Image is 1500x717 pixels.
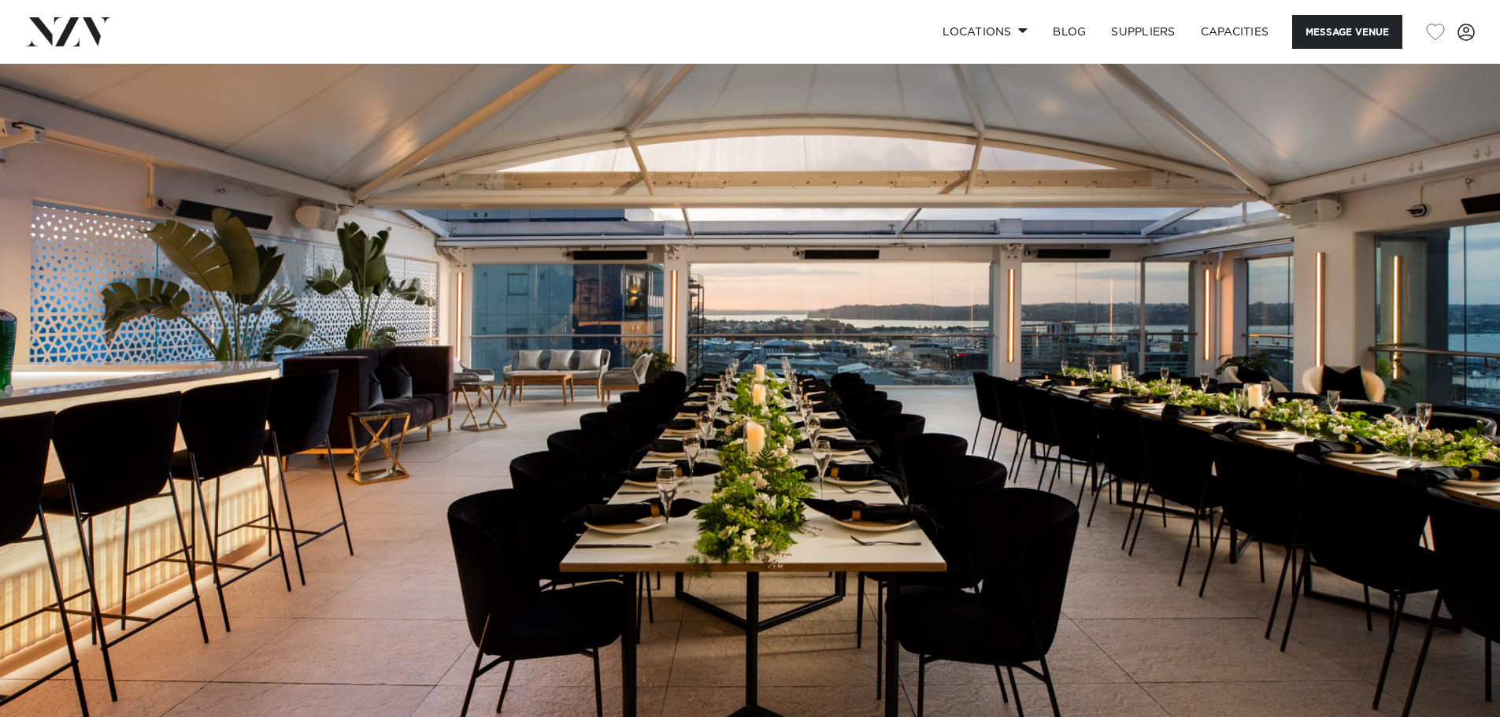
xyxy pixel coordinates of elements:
a: Locations [930,15,1040,49]
a: Capacities [1188,15,1282,49]
a: BLOG [1040,15,1098,49]
img: nzv-logo.png [25,17,111,46]
button: Message Venue [1292,15,1402,49]
a: SUPPLIERS [1098,15,1187,49]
